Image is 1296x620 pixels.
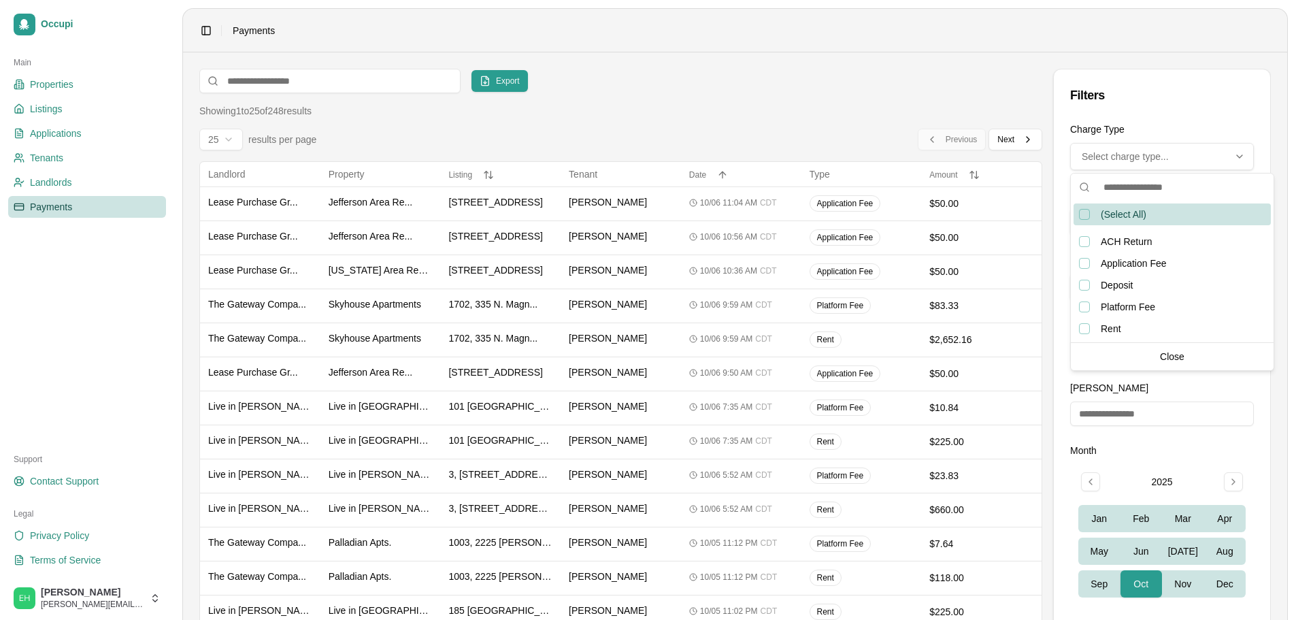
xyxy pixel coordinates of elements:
span: Live in [PERSON_NAME] [208,468,312,481]
span: CDT [761,606,778,617]
span: Palladian Apts. [329,536,392,549]
span: Tenants [30,151,63,165]
button: Stephen Pearlstein[PERSON_NAME][PERSON_NAME][EMAIL_ADDRESS][DOMAIN_NAME] [8,582,166,615]
button: Export [471,70,528,92]
span: Lease Purchase Gr... [208,195,298,209]
span: Landlord [208,169,246,180]
div: $50.00 [929,197,1033,210]
div: Filters [1070,86,1254,105]
span: [PERSON_NAME] [569,434,647,447]
span: Type [810,169,830,180]
span: [PERSON_NAME] [569,229,647,243]
span: 1003, 2225 [PERSON_NAME] ... [448,570,552,583]
span: Select charge type... [1082,150,1169,163]
span: Platform Fee [817,470,864,481]
span: 10/06 9:59 AM [700,333,752,344]
span: Platform Fee [817,300,864,311]
div: $50.00 [929,367,1033,380]
span: Platform Fee [817,402,864,413]
span: Skyhouse Apartments [329,297,421,311]
span: Platform Fee [1101,300,1155,314]
span: CDT [755,470,772,480]
span: Application Fee [1101,257,1167,270]
button: Listing [448,169,552,180]
span: Applications [30,127,82,140]
span: Rent [817,572,834,583]
span: 10/05 11:12 PM [700,572,758,583]
button: Next [988,129,1042,150]
span: [PERSON_NAME] [569,399,647,413]
div: $225.00 [929,435,1033,448]
span: Jefferson Area Re... [329,195,412,209]
span: 1003, 2225 [PERSON_NAME] ... [448,536,552,549]
div: Deposit, not selected [1074,274,1271,296]
div: $7.64 [929,537,1033,551]
span: [PERSON_NAME] [569,604,647,617]
span: The Gateway Compa... [208,297,306,311]
div: Available options [1070,173,1274,371]
span: Landlords [30,176,72,189]
a: Occupi [8,8,166,41]
div: $2,652.16 [929,333,1033,346]
span: 101 [GEOGRAPHIC_DATA]... [448,399,552,413]
span: CDT [755,436,772,446]
span: [PERSON_NAME] [569,263,647,277]
button: Feb [1120,505,1163,532]
div: $50.00 [929,231,1033,244]
button: Sep [1078,570,1120,598]
a: Tenants [8,147,166,169]
input: Search through available options [1095,174,1265,201]
div: $118.00 [929,571,1033,585]
span: Application Fee [817,198,874,209]
span: (Select All ) [1101,208,1146,221]
div: Main [8,52,166,74]
div: Legal [8,503,166,525]
nav: breadcrumb [233,24,275,37]
span: CDT [755,402,772,412]
button: Oct [1120,570,1163,598]
span: 10/06 5:52 AM [700,470,752,480]
a: Terms of Service [8,549,166,571]
span: The Gateway Compa... [208,570,306,583]
button: Dec [1204,570,1246,598]
div: Platform Fee, not selected [1074,296,1271,318]
span: Privacy Policy [30,529,89,542]
span: [PERSON_NAME] [569,195,647,209]
span: [PERSON_NAME] [41,587,144,599]
a: Privacy Policy [8,525,166,546]
span: ACH Return [1101,235,1152,248]
label: Month [1070,445,1097,456]
span: Rent [817,606,834,617]
span: Rent [817,504,834,515]
button: Mar [1162,505,1204,532]
div: Application Fee, not selected [1074,252,1271,274]
button: Amount [929,169,1033,180]
span: 10/06 10:56 AM [700,231,757,242]
span: Live in [GEOGRAPHIC_DATA]... [329,399,433,413]
a: Contact Support [8,470,166,492]
span: [STREET_ADDRESS] [448,229,542,243]
button: May [1078,538,1120,565]
span: [STREET_ADDRESS] [448,195,542,209]
div: Showing 1 to 25 of 248 results [199,104,312,118]
div: Rent, not selected [1074,318,1271,340]
span: Live in [PERSON_NAME] [208,502,312,515]
span: Skyhouse Apartments [329,331,421,345]
a: Listings [8,98,166,120]
button: Apr [1204,505,1246,532]
span: Tenant [569,169,597,180]
div: Close [1074,346,1271,368]
span: Platform Fee [817,538,864,549]
button: Aug [1204,538,1246,565]
span: 10/06 11:04 AM [700,197,757,208]
span: 10/06 7:35 AM [700,436,752,446]
span: Terms of Service [30,553,101,567]
label: Charge Type [1070,124,1125,135]
span: [PERSON_NAME] [569,331,647,345]
span: [STREET_ADDRESS] [448,365,542,379]
span: [PERSON_NAME] [569,570,647,583]
div: $225.00 [929,605,1033,619]
span: Next [997,134,1014,145]
button: Date [689,169,793,180]
div: $23.83 [929,469,1033,483]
